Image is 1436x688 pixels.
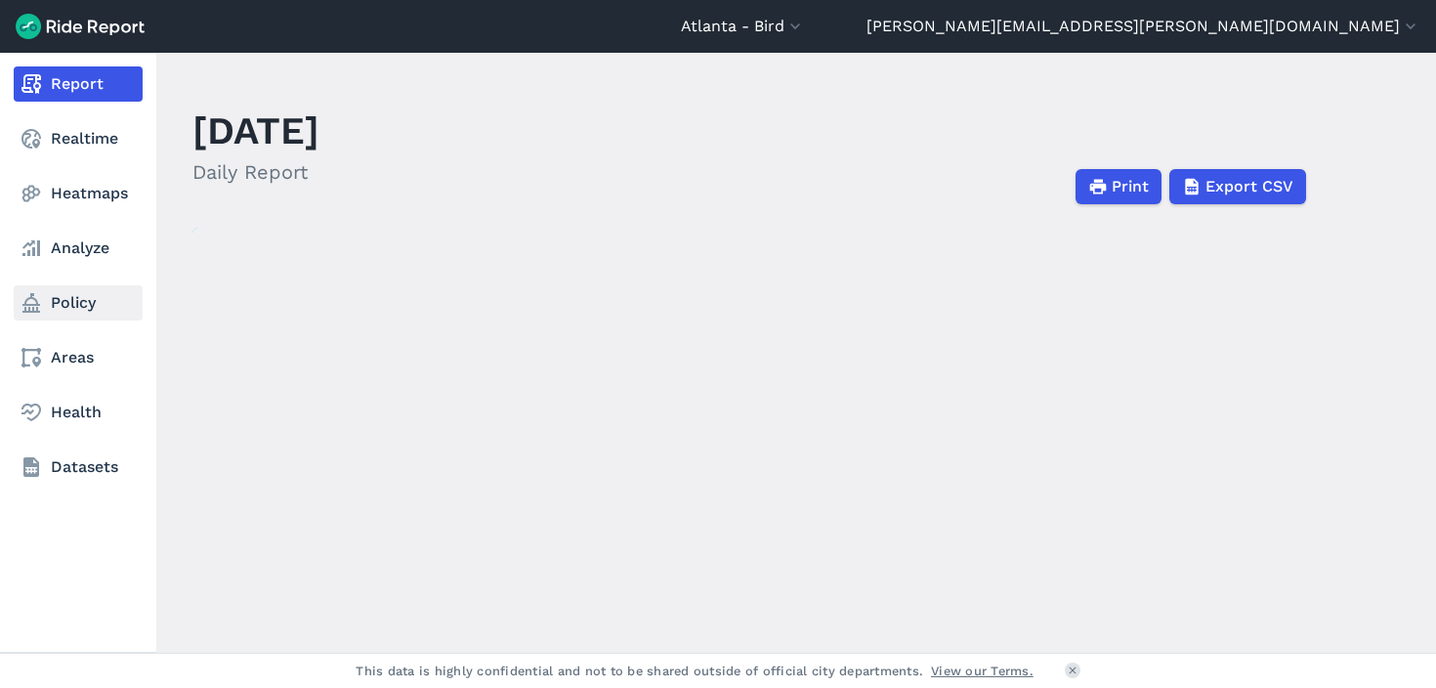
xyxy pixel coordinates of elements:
img: Ride Report [16,14,145,39]
a: Policy [14,285,143,321]
a: Areas [14,340,143,375]
h1: [DATE] [192,104,319,157]
span: Export CSV [1205,175,1293,198]
h2: Daily Report [192,157,319,187]
button: Print [1076,169,1161,204]
button: [PERSON_NAME][EMAIL_ADDRESS][PERSON_NAME][DOMAIN_NAME] [866,15,1420,38]
button: Export CSV [1169,169,1306,204]
a: Report [14,66,143,102]
a: Realtime [14,121,143,156]
button: Atlanta - Bird [681,15,805,38]
a: Health [14,395,143,430]
a: Analyze [14,231,143,266]
span: Print [1112,175,1149,198]
a: View our Terms. [931,662,1034,680]
a: Heatmaps [14,176,143,211]
a: Datasets [14,450,143,485]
